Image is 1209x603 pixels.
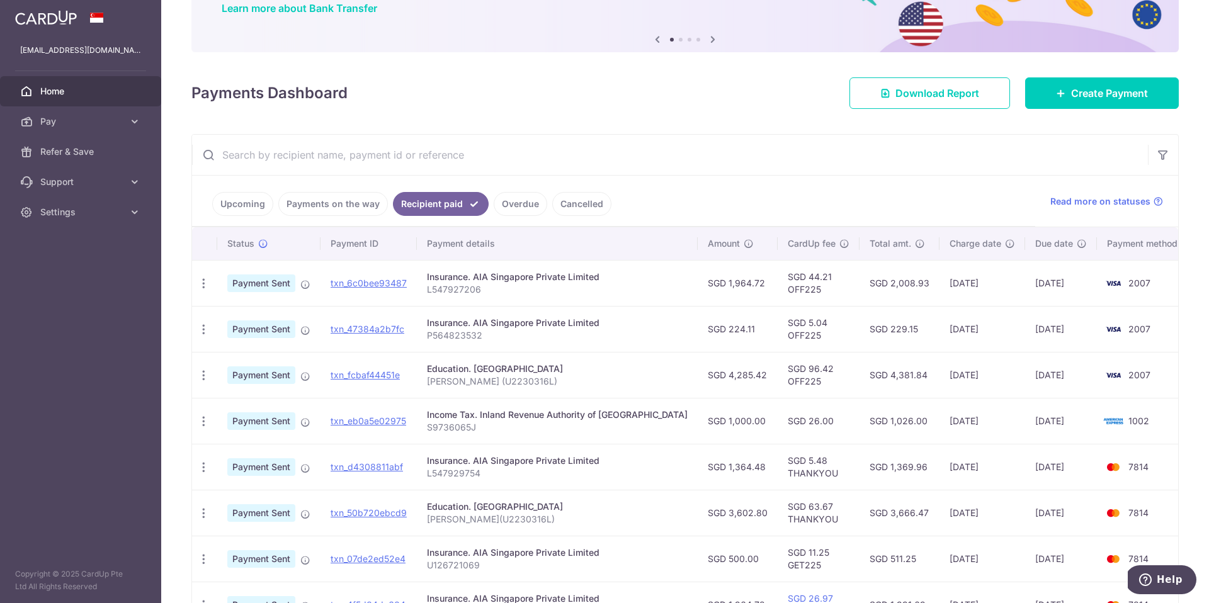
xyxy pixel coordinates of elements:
[778,490,860,536] td: SGD 63.67 THANKYOU
[427,409,688,421] div: Income Tax. Inland Revenue Authority of [GEOGRAPHIC_DATA]
[331,553,406,564] a: txn_07de2ed52e4
[939,306,1025,352] td: [DATE]
[698,444,778,490] td: SGD 1,364.48
[427,271,688,283] div: Insurance. AIA Singapore Private Limited
[698,490,778,536] td: SGD 3,602.80
[331,324,404,334] a: txn_47384a2b7fc
[331,507,407,518] a: txn_50b720ebcd9
[1101,368,1126,383] img: Bank Card
[1101,414,1126,429] img: Bank Card
[1050,195,1163,208] a: Read more on statuses
[1035,237,1073,250] span: Due date
[939,490,1025,536] td: [DATE]
[191,82,348,104] h4: Payments Dashboard
[427,375,688,388] p: [PERSON_NAME] (U2230316L)
[860,536,939,582] td: SGD 511.25
[1025,536,1097,582] td: [DATE]
[1025,260,1097,306] td: [DATE]
[1025,77,1179,109] a: Create Payment
[494,192,547,216] a: Overdue
[331,278,407,288] a: txn_6c0bee93487
[40,176,123,188] span: Support
[1025,490,1097,536] td: [DATE]
[1101,459,1126,475] img: Bank Card
[1025,444,1097,490] td: [DATE]
[698,306,778,352] td: SGD 224.11
[40,145,123,158] span: Refer & Save
[1101,505,1126,521] img: Bank Card
[895,86,979,101] span: Download Report
[1025,398,1097,444] td: [DATE]
[227,458,295,476] span: Payment Sent
[427,363,688,375] div: Education. [GEOGRAPHIC_DATA]
[1101,551,1126,566] img: Bank Card
[698,260,778,306] td: SGD 1,964.72
[427,317,688,329] div: Insurance. AIA Singapore Private Limited
[1128,565,1196,597] iframe: Opens a widget where you can find more information
[427,467,688,480] p: L547929754
[778,398,860,444] td: SGD 26.00
[778,306,860,352] td: SGD 5.04 OFF225
[331,415,406,426] a: txn_eb0a5e02975
[860,490,939,536] td: SGD 3,666.47
[192,135,1148,175] input: Search by recipient name, payment id or reference
[427,329,688,342] p: P564823532
[860,352,939,398] td: SGD 4,381.84
[427,513,688,526] p: [PERSON_NAME](U2230316L)
[950,237,1001,250] span: Charge date
[427,421,688,434] p: S9736065J
[278,192,388,216] a: Payments on the way
[849,77,1010,109] a: Download Report
[417,227,698,260] th: Payment details
[1071,86,1148,101] span: Create Payment
[1128,278,1150,288] span: 2007
[1101,276,1126,291] img: Bank Card
[939,398,1025,444] td: [DATE]
[212,192,273,216] a: Upcoming
[708,237,740,250] span: Amount
[227,274,295,292] span: Payment Sent
[40,206,123,218] span: Settings
[227,237,254,250] span: Status
[222,2,377,14] a: Learn more about Bank Transfer
[1025,352,1097,398] td: [DATE]
[40,115,123,128] span: Pay
[20,44,141,57] p: [EMAIL_ADDRESS][DOMAIN_NAME]
[778,536,860,582] td: SGD 11.25 GET225
[331,369,400,380] a: txn_fcbaf44451e
[393,192,489,216] a: Recipient paid
[227,550,295,568] span: Payment Sent
[331,461,403,472] a: txn_d4308811abf
[860,306,939,352] td: SGD 229.15
[1128,553,1149,564] span: 7814
[321,227,417,260] th: Payment ID
[1128,369,1150,380] span: 2007
[1128,415,1149,426] span: 1002
[15,10,77,25] img: CardUp
[698,352,778,398] td: SGD 4,285.42
[1128,324,1150,334] span: 2007
[40,85,123,98] span: Home
[427,500,688,513] div: Education. [GEOGRAPHIC_DATA]
[939,444,1025,490] td: [DATE]
[860,398,939,444] td: SGD 1,026.00
[778,260,860,306] td: SGD 44.21 OFF225
[1128,507,1149,518] span: 7814
[698,536,778,582] td: SGD 500.00
[778,444,860,490] td: SGD 5.48 THANKYOU
[1101,322,1126,337] img: Bank Card
[1128,461,1149,472] span: 7814
[552,192,611,216] a: Cancelled
[698,398,778,444] td: SGD 1,000.00
[939,352,1025,398] td: [DATE]
[427,559,688,572] p: U126721069
[870,237,911,250] span: Total amt.
[1050,195,1150,208] span: Read more on statuses
[778,352,860,398] td: SGD 96.42 OFF225
[427,454,688,467] div: Insurance. AIA Singapore Private Limited
[227,504,295,522] span: Payment Sent
[1097,227,1193,260] th: Payment method
[860,260,939,306] td: SGD 2,008.93
[427,546,688,559] div: Insurance. AIA Singapore Private Limited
